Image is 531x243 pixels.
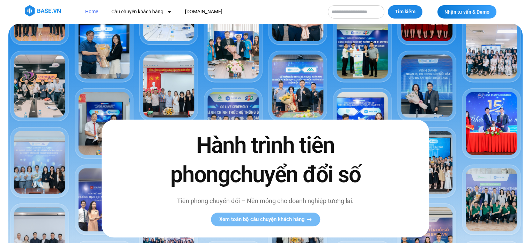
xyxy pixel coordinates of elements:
[80,5,321,18] nav: Menu
[444,9,489,14] span: Nhận tư vấn & Demo
[106,5,177,18] a: Câu chuyện khách hàng
[155,131,375,189] h2: Hành trình tiên phong
[388,5,422,19] button: Tìm kiếm
[230,162,361,188] span: chuyển đổi số
[395,8,415,15] span: Tìm kiếm
[437,5,496,19] a: Nhận tư vấn & Demo
[155,196,375,206] p: Tiên phong chuyển đổi – Nền móng cho doanh nghiệp tương lai.
[80,5,103,18] a: Home
[211,213,320,226] a: Xem toàn bộ câu chuyện khách hàng
[219,217,305,222] span: Xem toàn bộ câu chuyện khách hàng
[180,5,228,18] a: [DOMAIN_NAME]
